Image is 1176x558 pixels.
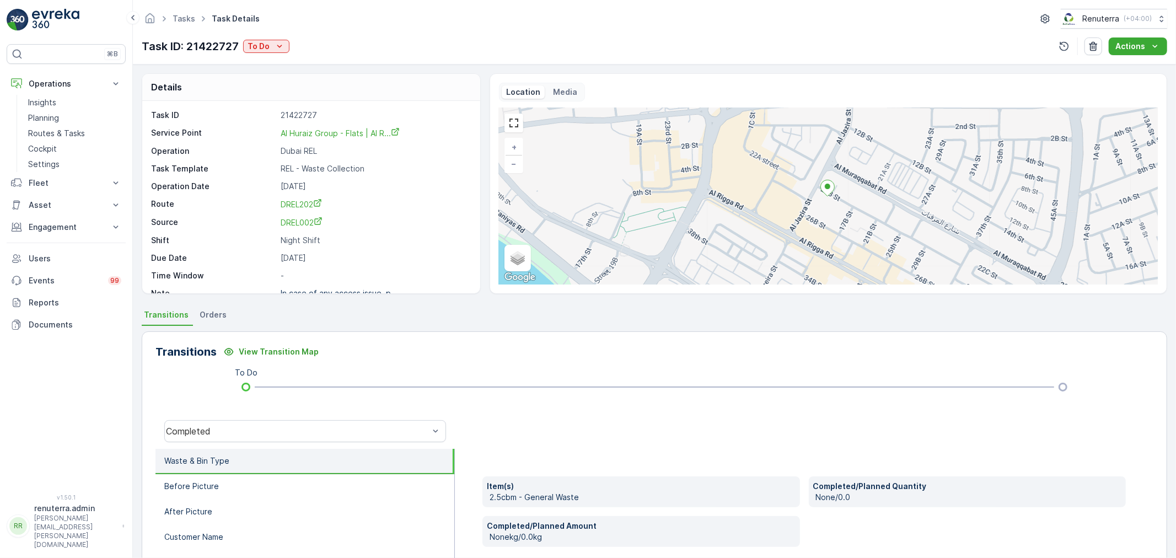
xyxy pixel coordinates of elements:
a: Users [7,248,126,270]
p: Task ID: 21422727 [142,38,239,55]
p: Details [151,81,182,94]
a: Homepage [144,17,156,26]
p: Task ID [151,110,276,121]
a: Planning [24,110,126,126]
a: Tasks [173,14,195,23]
p: Operation [151,146,276,157]
a: Zoom Out [506,155,522,172]
button: Asset [7,194,126,216]
p: Time Window [151,270,276,281]
p: Task Template [151,163,276,174]
p: Events [29,275,101,286]
a: DREL202 [281,198,469,210]
span: DREL202 [281,200,322,209]
button: Fleet [7,172,126,194]
p: Waste & Bin Type [164,455,229,466]
p: Operation Date [151,181,276,192]
p: REL - Waste Collection [281,163,469,174]
p: Night Shift [281,235,469,246]
p: Due Date [151,253,276,264]
span: v 1.50.1 [7,494,126,501]
p: ( +04:00 ) [1124,14,1152,23]
p: Routes & Tasks [28,128,85,139]
p: Reports [29,297,121,308]
p: Media [554,87,578,98]
a: Open this area in Google Maps (opens a new window) [502,270,538,285]
p: Settings [28,159,60,170]
p: ⌘B [107,50,118,58]
p: Completed/Planned Quantity [813,481,1122,492]
button: RRrenuterra.admin[PERSON_NAME][EMAIL_ADDRESS][PERSON_NAME][DOMAIN_NAME] [7,503,126,549]
div: RR [9,517,27,535]
p: 2.5cbm - General Waste [490,492,796,503]
p: None/0.0 [816,492,1122,503]
div: Completed [166,426,429,436]
span: Al Huraiz Group - Flats | Al R... [281,128,400,138]
a: Documents [7,314,126,336]
span: Orders [200,309,227,320]
span: − [511,159,517,168]
p: To Do [248,41,270,52]
p: Renuterra [1082,13,1119,24]
p: Transitions [155,344,217,360]
button: Renuterra(+04:00) [1061,9,1167,29]
p: Nonekg/0.0kg [490,532,796,543]
span: DREL002 [281,218,323,227]
button: Engagement [7,216,126,238]
a: Insights [24,95,126,110]
p: Asset [29,200,104,211]
p: Customer Name [164,532,223,543]
button: To Do [243,40,289,53]
p: Note [151,288,276,299]
a: Events99 [7,270,126,292]
p: Source [151,217,276,228]
p: Shift [151,235,276,246]
p: In case of any access issue, p... [281,288,398,298]
a: Reports [7,292,126,314]
p: Item(s) [487,481,796,492]
a: View Fullscreen [506,115,522,131]
p: renuterra.admin [34,503,117,514]
a: Al Huraiz Group - Flats | Al R... [281,127,400,138]
button: Actions [1109,37,1167,55]
p: Dubai REL [281,146,469,157]
p: 99 [110,276,119,285]
p: Service Point [151,127,276,139]
p: Cockpit [28,143,57,154]
p: View Transition Map [239,346,319,357]
p: Before Picture [164,481,219,492]
span: + [512,142,517,152]
p: Location [506,87,540,98]
a: Layers [506,246,530,270]
a: Zoom In [506,139,522,155]
a: Settings [24,157,126,172]
a: Routes & Tasks [24,126,126,141]
span: Task Details [210,13,262,24]
p: [DATE] [281,253,469,264]
p: Route [151,198,276,210]
p: Actions [1115,41,1145,52]
img: Google [502,270,538,285]
a: DREL002 [281,217,469,228]
p: Completed/Planned Amount [487,521,796,532]
button: View Transition Map [217,343,325,361]
p: Planning [28,112,59,124]
p: [DATE] [281,181,469,192]
p: - [281,270,469,281]
button: Operations [7,73,126,95]
p: To Do [235,367,257,378]
p: Insights [28,97,56,108]
p: Documents [29,319,121,330]
p: After Picture [164,506,212,517]
p: 21422727 [281,110,469,121]
p: Operations [29,78,104,89]
img: logo [7,9,29,31]
p: Fleet [29,178,104,189]
p: Users [29,253,121,264]
span: Transitions [144,309,189,320]
img: Screenshot_2024-07-26_at_13.33.01.png [1061,13,1078,25]
a: Cockpit [24,141,126,157]
p: [PERSON_NAME][EMAIL_ADDRESS][PERSON_NAME][DOMAIN_NAME] [34,514,117,549]
p: Engagement [29,222,104,233]
img: logo_light-DOdMpM7g.png [32,9,79,31]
